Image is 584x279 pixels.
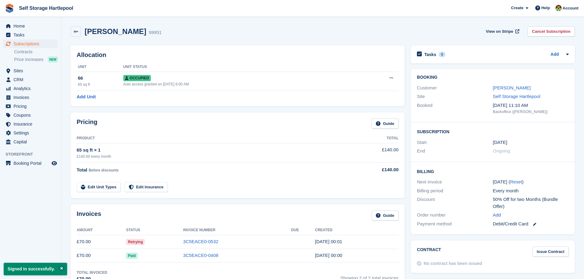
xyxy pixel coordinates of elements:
a: View on Stripe [483,26,521,36]
img: Woods Removals [555,5,562,11]
a: Self Storage Hartlepool [17,3,76,13]
div: 0 [439,52,446,57]
div: 65 sq ft [78,82,123,87]
a: menu [3,84,58,93]
h2: Tasks [424,52,436,57]
div: NEW [48,56,58,62]
div: Booked [417,102,493,115]
span: Price increases [14,57,44,62]
th: Invoice Number [183,225,291,235]
a: Add [493,212,501,219]
time: 2025-08-06 23:00:00 UTC [493,139,507,146]
a: Self Storage Hartlepool [493,94,540,99]
time: 2025-09-06 23:01:08 UTC [315,239,342,244]
a: Add Unit [77,93,96,100]
span: Total [77,167,87,172]
a: Guide [372,210,399,221]
div: Auto access granted on [DATE] 6:00 AM [123,81,353,87]
div: Total Invoiced [77,270,107,275]
a: menu [3,102,58,111]
td: £140.00 [349,143,399,162]
th: Unit Status [123,62,353,72]
a: [PERSON_NAME] [493,85,531,90]
div: End [417,148,493,155]
a: menu [3,22,58,30]
div: [DATE] ( ) [493,179,569,186]
h2: Booking [417,75,569,80]
span: Sites [13,66,50,75]
h2: Billing [417,168,569,174]
h2: Subscription [417,128,569,134]
div: £140.00 every month [77,154,349,159]
span: Create [511,5,523,11]
th: Unit [77,62,123,72]
span: Occupied [123,75,151,81]
a: menu [3,31,58,39]
span: CRM [13,75,50,84]
div: No contract has been issued [424,260,482,267]
a: Preview store [51,160,58,167]
th: Product [77,134,349,143]
img: stora-icon-8386f47178a22dfd0bd8f6a31ec36ba5ce8667c1dd55bd0f319d3a0aa187defe.svg [5,4,14,13]
span: Tasks [13,31,50,39]
span: Before discounts [89,168,119,172]
span: Help [541,5,550,11]
th: Created [315,225,399,235]
a: menu [3,129,58,137]
a: Issue Contract [532,247,569,257]
a: menu [3,75,58,84]
span: Account [563,5,578,11]
span: Capital [13,138,50,146]
h2: Invoices [77,210,101,221]
h2: Contract [417,247,441,257]
td: £70.00 [77,235,126,249]
time: 2025-08-06 23:00:27 UTC [315,253,342,258]
a: menu [3,120,58,128]
a: 3C5EACE0-0408 [183,253,218,258]
span: Invoices [13,93,50,102]
div: Payment method [417,221,493,228]
span: Subscriptions [13,40,50,48]
th: Amount [77,225,126,235]
a: Price increases NEW [14,56,58,63]
div: 65 sq ft × 1 [77,147,349,154]
a: Reset [510,179,522,184]
div: Debit/Credit Card [493,221,569,228]
span: Settings [13,129,50,137]
div: £140.00 [349,166,399,173]
a: 3C5EACE0-0532 [183,239,218,244]
th: Due [291,225,315,235]
div: [DATE] 11:10 AM [493,102,569,109]
a: Edit Unit Types [77,182,121,192]
a: menu [3,138,58,146]
span: Insurance [13,120,50,128]
span: Retrying [126,239,145,245]
div: 99951 [149,29,162,36]
span: Pricing [13,102,50,111]
span: Paid [126,253,137,259]
a: Add [551,51,559,58]
a: menu [3,111,58,119]
div: Site [417,93,493,100]
div: Discount [417,196,493,210]
div: 66 [78,75,123,82]
div: Next invoice [417,179,493,186]
a: menu [3,159,58,168]
span: Home [13,22,50,30]
a: menu [3,66,58,75]
p: Signed in successfully. [4,263,67,275]
h2: Pricing [77,119,97,129]
span: Storefront [6,151,61,157]
a: Contracts [14,49,58,55]
span: Coupons [13,111,50,119]
a: menu [3,40,58,48]
div: Backoffice ([PERSON_NAME]) [493,109,569,115]
span: Ongoing [493,148,510,153]
span: Analytics [13,84,50,93]
div: Order number [417,212,493,219]
h2: [PERSON_NAME] [85,27,146,36]
th: Status [126,225,183,235]
div: Every month [493,187,569,194]
a: Edit Insurance [124,182,168,192]
div: Customer [417,85,493,92]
